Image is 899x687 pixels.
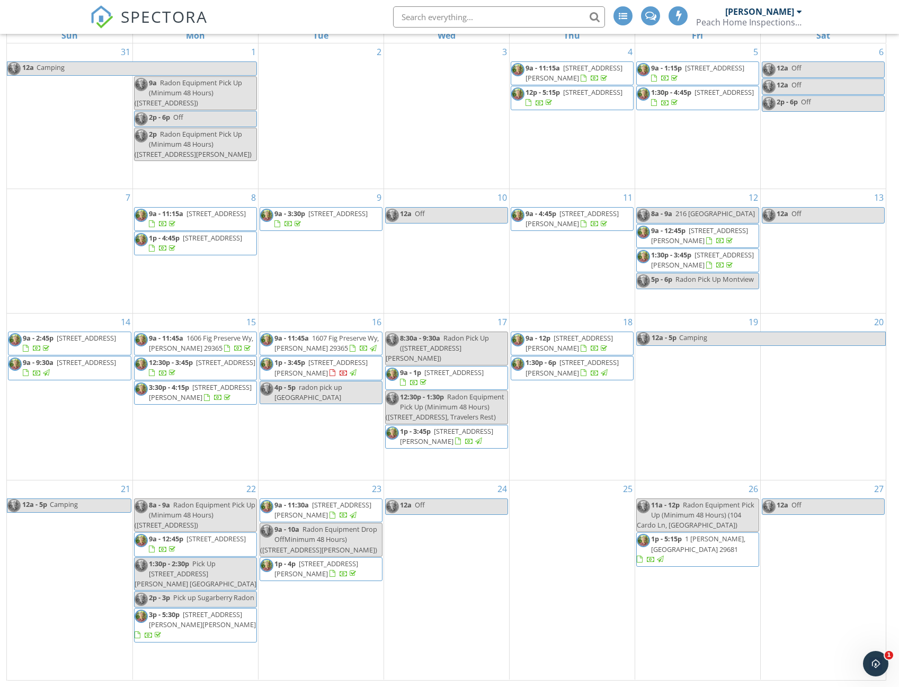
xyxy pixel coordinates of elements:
[134,381,257,405] a: 3:30p - 4:15p [STREET_ADDRESS][PERSON_NAME]
[260,559,273,572] img: travis.jpg
[249,189,258,206] a: Go to September 8, 2025
[386,333,399,346] img: travis.jpg
[651,226,686,235] span: 9a - 12:45p
[635,43,760,189] td: Go to September 5, 2025
[149,129,157,139] span: 2p
[651,250,754,270] span: [STREET_ADDRESS][PERSON_NAME]
[386,392,504,422] span: Radon Equipment Pick Up (Minimum 48 Hours) ([STREET_ADDRESS], Travelers Rest)
[260,209,273,222] img: travis.jpg
[22,499,48,512] span: 12a - 5p
[7,314,132,480] td: Go to September 14, 2025
[274,500,371,520] span: [STREET_ADDRESS][PERSON_NAME]
[386,368,399,381] img: travis.jpg
[260,498,382,522] a: 9a - 11:30a [STREET_ADDRESS][PERSON_NAME]
[415,500,425,510] span: Off
[90,5,113,29] img: The Best Home Inspection Software - Spectora
[119,43,132,60] a: Go to August 31, 2025
[132,43,258,189] td: Go to September 1, 2025
[651,332,677,345] span: 12a - 5p
[386,392,399,405] img: travis.jpg
[637,500,650,513] img: travis.jpg
[526,333,613,353] span: [STREET_ADDRESS][PERSON_NAME]
[149,233,180,243] span: 1p - 4:45p
[746,189,760,206] a: Go to September 12, 2025
[777,500,788,510] span: 12a
[57,333,116,343] span: [STREET_ADDRESS]
[149,333,183,343] span: 9a - 11:45a
[274,382,342,402] span: radon pick up [GEOGRAPHIC_DATA]
[132,189,258,313] td: Go to September 8, 2025
[696,17,802,28] div: Peach Home Inspections LLC
[509,314,635,480] td: Go to September 18, 2025
[500,43,509,60] a: Go to September 3, 2025
[621,189,635,206] a: Go to September 11, 2025
[135,593,148,606] img: travis.jpg
[196,358,255,367] span: [STREET_ADDRESS]
[135,78,148,91] img: travis.jpg
[149,593,170,602] span: 2p - 3p
[791,209,802,218] span: Off
[637,534,650,547] img: travis.jpg
[260,207,382,231] a: 9a - 3:30p [STREET_ADDRESS]
[637,209,650,222] img: travis.jpg
[509,480,635,680] td: Go to September 25, 2025
[511,332,634,355] a: 9a - 12p [STREET_ADDRESS][PERSON_NAME]
[384,43,509,189] td: Go to September 3, 2025
[8,356,131,380] a: 9a - 9:30a [STREET_ADDRESS]
[149,209,183,218] span: 9a - 11:15a
[400,426,493,446] a: 1p - 3:45p [STREET_ADDRESS][PERSON_NAME]
[149,333,253,353] span: 1606 Fig Preserve Wy, [PERSON_NAME] 29365
[149,534,183,543] span: 9a - 12:45p
[495,480,509,497] a: Go to September 24, 2025
[511,63,524,76] img: travis.jpg
[132,480,258,680] td: Go to September 22, 2025
[249,43,258,60] a: Go to September 1, 2025
[370,314,384,331] a: Go to September 16, 2025
[562,28,582,43] a: Thursday
[149,358,255,377] a: 12:30p - 3:45p [STREET_ADDRESS]
[637,226,650,239] img: travis.jpg
[149,610,256,629] span: [STREET_ADDRESS][PERSON_NAME][PERSON_NAME]
[636,532,759,567] a: 1p - 5:15p 1 [PERSON_NAME], [GEOGRAPHIC_DATA] 29681
[637,534,745,564] a: 1p - 5:15p 1 [PERSON_NAME], [GEOGRAPHIC_DATA] 29681
[260,333,273,346] img: travis.jpg
[777,97,798,106] span: 2p - 6p
[511,333,524,346] img: travis.jpg
[23,358,54,367] span: 9a - 9:30a
[186,209,246,218] span: [STREET_ADDRESS]
[509,43,635,189] td: Go to September 4, 2025
[651,500,680,510] span: 11a - 12p
[386,333,489,363] span: Radon Pick Up ([STREET_ADDRESS][PERSON_NAME])
[23,333,116,353] a: 9a - 2:45p [STREET_ADDRESS]
[260,332,382,355] a: 9a - 11:45a 1607 Fig Preserve Wy, [PERSON_NAME] 29365
[258,480,384,680] td: Go to September 23, 2025
[526,358,619,377] span: [STREET_ADDRESS][PERSON_NAME]
[777,209,788,218] span: 12a
[636,86,759,110] a: 1:30p - 4:45p [STREET_ADDRESS]
[511,356,634,380] a: 1:30p - 6p [STREET_ADDRESS][PERSON_NAME]
[400,392,444,402] span: 12:30p - 1:30p
[814,28,832,43] a: Saturday
[274,358,368,377] span: [STREET_ADDRESS][PERSON_NAME]
[637,274,650,288] img: travis.jpg
[400,426,431,436] span: 1p - 3:45p
[746,314,760,331] a: Go to September 19, 2025
[384,314,509,480] td: Go to September 17, 2025
[134,532,257,556] a: 9a - 12:45p [STREET_ADDRESS]
[260,356,382,380] a: 1p - 3:45p [STREET_ADDRESS][PERSON_NAME]
[384,480,509,680] td: Go to September 24, 2025
[526,209,556,218] span: 9a - 4:45p
[135,129,148,142] img: travis.jpg
[123,189,132,206] a: Go to September 7, 2025
[149,534,246,554] a: 9a - 12:45p [STREET_ADDRESS]
[651,87,754,107] a: 1:30p - 4:45p [STREET_ADDRESS]
[637,87,650,101] img: travis.jpg
[260,382,273,396] img: travis.jpg
[635,480,760,680] td: Go to September 26, 2025
[637,250,650,263] img: travis.jpg
[59,28,80,43] a: Sunday
[149,610,180,619] span: 3p - 5:30p
[872,189,886,206] a: Go to September 13, 2025
[511,358,524,371] img: travis.jpg
[762,500,776,513] img: travis.jpg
